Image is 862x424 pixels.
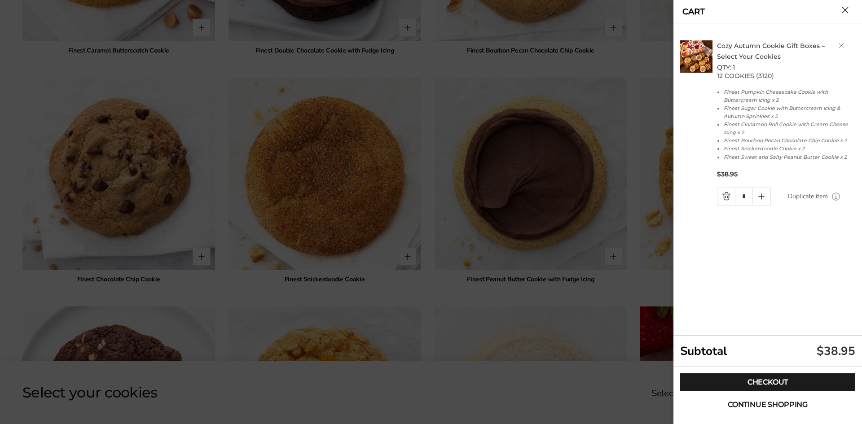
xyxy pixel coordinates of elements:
li: Finest Bourbon Pecan Chocolate Chip Cookie x 2 [724,136,856,144]
iframe: Sign Up via Text for Offers [7,390,93,417]
p: 12 COOKIES (3120) [717,73,858,79]
a: Delete product [839,43,844,48]
a: Quantity minus button [717,188,735,205]
span: $38.95 [717,170,738,179]
a: Checkout [680,373,855,391]
button: Close cart [842,7,849,13]
a: CART [682,8,705,16]
li: Finest Pumpkin Cheesecake Cookie with Buttercream Icing x 2 [724,88,856,104]
a: Duplicate item [788,192,828,201]
input: Quantity Input [735,188,752,205]
li: Finest Sugar Cookie with Buttercream Icing & Autumn Sprinkles x 2 [724,104,856,120]
a: Quantity plus button [753,188,770,205]
a: Cozy Autumn Cookie Gift Boxes – Select Your Cookies [717,42,825,61]
h2: QTY: 1 [717,40,858,73]
div: Subtotal [673,336,862,367]
img: C. Krueger's. image [680,40,712,73]
button: Continue shopping [680,396,855,414]
span: Continue shopping [728,401,808,408]
div: $38.95 [817,343,855,359]
li: Finest Cinnamon Roll Cookie with Cream Cheese Icing x 2 [724,120,856,136]
li: Finest Sweet and Salty Peanut Butter Cookie x 2 [724,153,856,161]
li: Finest Snickerdoodle Cookie x 2 [724,144,856,153]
